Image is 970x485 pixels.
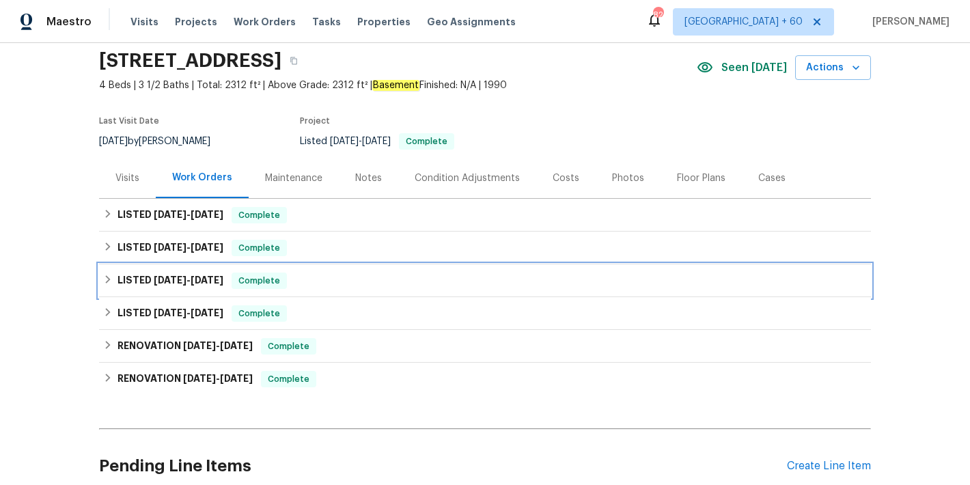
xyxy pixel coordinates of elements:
[99,54,281,68] h2: [STREET_ADDRESS]
[653,8,663,22] div: 826
[99,297,871,330] div: LISTED [DATE]-[DATE]Complete
[867,15,950,29] span: [PERSON_NAME]
[400,137,453,145] span: Complete
[427,15,516,29] span: Geo Assignments
[154,308,186,318] span: [DATE]
[262,372,315,386] span: Complete
[233,274,286,288] span: Complete
[117,273,223,289] h6: LISTED
[117,338,253,355] h6: RENOVATION
[175,15,217,29] span: Projects
[154,210,186,219] span: [DATE]
[154,210,223,219] span: -
[281,48,306,73] button: Copy Address
[234,15,296,29] span: Work Orders
[183,341,253,350] span: -
[372,80,419,91] em: Basement
[787,460,871,473] div: Create Line Item
[684,15,803,29] span: [GEOGRAPHIC_DATA] + 60
[99,264,871,297] div: LISTED [DATE]-[DATE]Complete
[330,137,359,146] span: [DATE]
[220,341,253,350] span: [DATE]
[115,171,139,185] div: Visits
[99,117,159,125] span: Last Visit Date
[99,133,227,150] div: by [PERSON_NAME]
[721,61,787,74] span: Seen [DATE]
[191,242,223,252] span: [DATE]
[191,210,223,219] span: [DATE]
[300,117,330,125] span: Project
[191,275,223,285] span: [DATE]
[612,171,644,185] div: Photos
[154,242,186,252] span: [DATE]
[312,17,341,27] span: Tasks
[183,341,216,350] span: [DATE]
[265,171,322,185] div: Maintenance
[99,330,871,363] div: RENOVATION [DATE]-[DATE]Complete
[117,207,223,223] h6: LISTED
[415,171,520,185] div: Condition Adjustments
[46,15,92,29] span: Maestro
[553,171,579,185] div: Costs
[795,55,871,81] button: Actions
[330,137,391,146] span: -
[357,15,411,29] span: Properties
[191,308,223,318] span: [DATE]
[117,371,253,387] h6: RENOVATION
[183,374,253,383] span: -
[677,171,725,185] div: Floor Plans
[99,363,871,396] div: RENOVATION [DATE]-[DATE]Complete
[154,275,186,285] span: [DATE]
[355,171,382,185] div: Notes
[233,241,286,255] span: Complete
[154,275,223,285] span: -
[117,240,223,256] h6: LISTED
[233,208,286,222] span: Complete
[362,137,391,146] span: [DATE]
[117,305,223,322] h6: LISTED
[172,171,232,184] div: Work Orders
[99,137,128,146] span: [DATE]
[300,137,454,146] span: Listed
[99,79,697,92] span: 4 Beds | 3 1/2 Baths | Total: 2312 ft² | Above Grade: 2312 ft² | Finished: N/A | 1990
[154,308,223,318] span: -
[220,374,253,383] span: [DATE]
[262,339,315,353] span: Complete
[99,232,871,264] div: LISTED [DATE]-[DATE]Complete
[130,15,158,29] span: Visits
[99,199,871,232] div: LISTED [DATE]-[DATE]Complete
[233,307,286,320] span: Complete
[183,374,216,383] span: [DATE]
[806,59,860,77] span: Actions
[154,242,223,252] span: -
[758,171,786,185] div: Cases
